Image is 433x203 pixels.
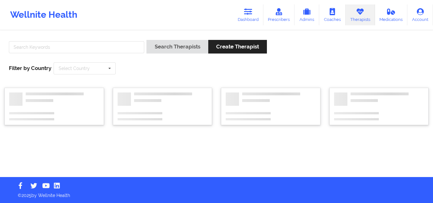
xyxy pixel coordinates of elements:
[9,65,51,71] span: Filter by Country
[233,4,263,25] a: Dashboard
[146,40,208,54] button: Search Therapists
[346,4,375,25] a: Therapists
[208,40,267,54] button: Create Therapist
[407,4,433,25] a: Account
[13,188,420,199] p: © 2025 by Wellnite Health
[59,66,90,71] div: Select Country
[263,4,295,25] a: Prescribers
[294,4,319,25] a: Admins
[319,4,346,25] a: Coaches
[375,4,408,25] a: Medications
[9,41,144,53] input: Search Keywords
